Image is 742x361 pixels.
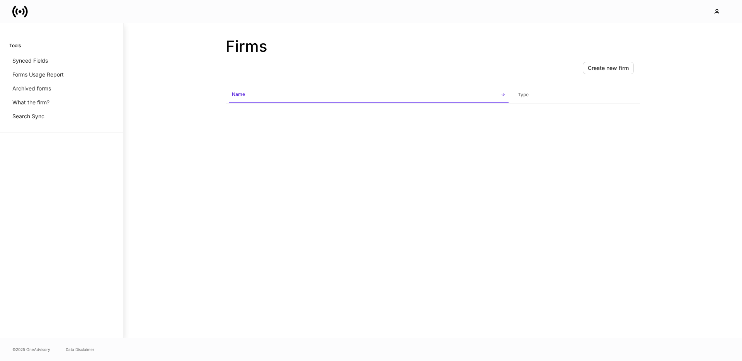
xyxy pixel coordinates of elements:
[66,346,94,352] a: Data Disclaimer
[515,87,637,103] span: Type
[12,99,49,106] p: What the firm?
[9,95,114,109] a: What the firm?
[9,42,21,49] h6: Tools
[588,65,629,71] div: Create new firm
[9,82,114,95] a: Archived forms
[9,54,114,68] a: Synced Fields
[229,87,509,103] span: Name
[9,109,114,123] a: Search Sync
[12,112,44,120] p: Search Sync
[12,57,48,65] p: Synced Fields
[9,68,114,82] a: Forms Usage Report
[518,91,529,98] h6: Type
[12,346,50,352] span: © 2025 OneAdvisory
[12,71,64,78] p: Forms Usage Report
[583,62,634,74] button: Create new firm
[12,85,51,92] p: Archived forms
[232,90,245,98] h6: Name
[226,37,640,56] h2: Firms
